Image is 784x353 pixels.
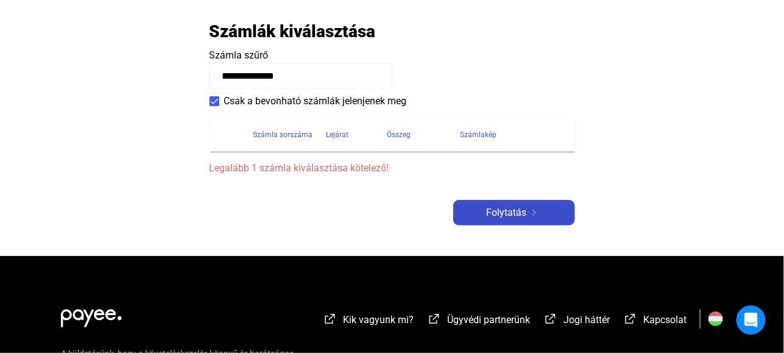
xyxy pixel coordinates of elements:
[543,316,610,327] a: external-link-whiteJogi háttér
[736,305,766,335] div: Open Intercom Messenger
[327,127,387,142] div: Lejárat
[387,127,411,142] div: Összeg
[453,200,575,226] button: Folytatásarrow-right-white
[224,94,407,109] span: Csak a bevonható számlák jelenjenek meg
[253,127,327,142] div: Számla sorszáma
[327,127,349,142] div: Lejárat
[643,314,687,326] span: Kapcsolat
[461,127,560,142] div: Számlakép
[563,314,610,326] span: Jogi háttér
[253,127,313,142] div: Számla sorszáma
[427,313,442,325] img: external-link-white
[461,127,497,142] div: Számlakép
[623,316,687,327] a: external-link-whiteKapcsolat
[427,316,530,327] a: external-link-whiteÜgyvédi partnerünk
[447,314,530,326] span: Ügyvédi partnerünk
[210,21,376,42] h2: Számlák kiválasztása
[323,313,337,325] img: external-link-white
[543,313,558,325] img: external-link-white
[527,210,542,216] img: arrow-right-white
[387,127,461,142] div: Összeg
[708,312,723,326] img: HU.svg
[623,313,638,325] img: external-link-white
[343,314,414,326] span: Kik vagyunk mi?
[210,161,575,176] span: Legalább 1 számla kiválasztása kötelező!
[487,205,527,220] span: Folytatás
[61,302,122,327] img: white-payee-white-dot.svg
[323,316,414,327] a: external-link-whiteKik vagyunk mi?
[210,49,269,61] span: Számla szűrő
